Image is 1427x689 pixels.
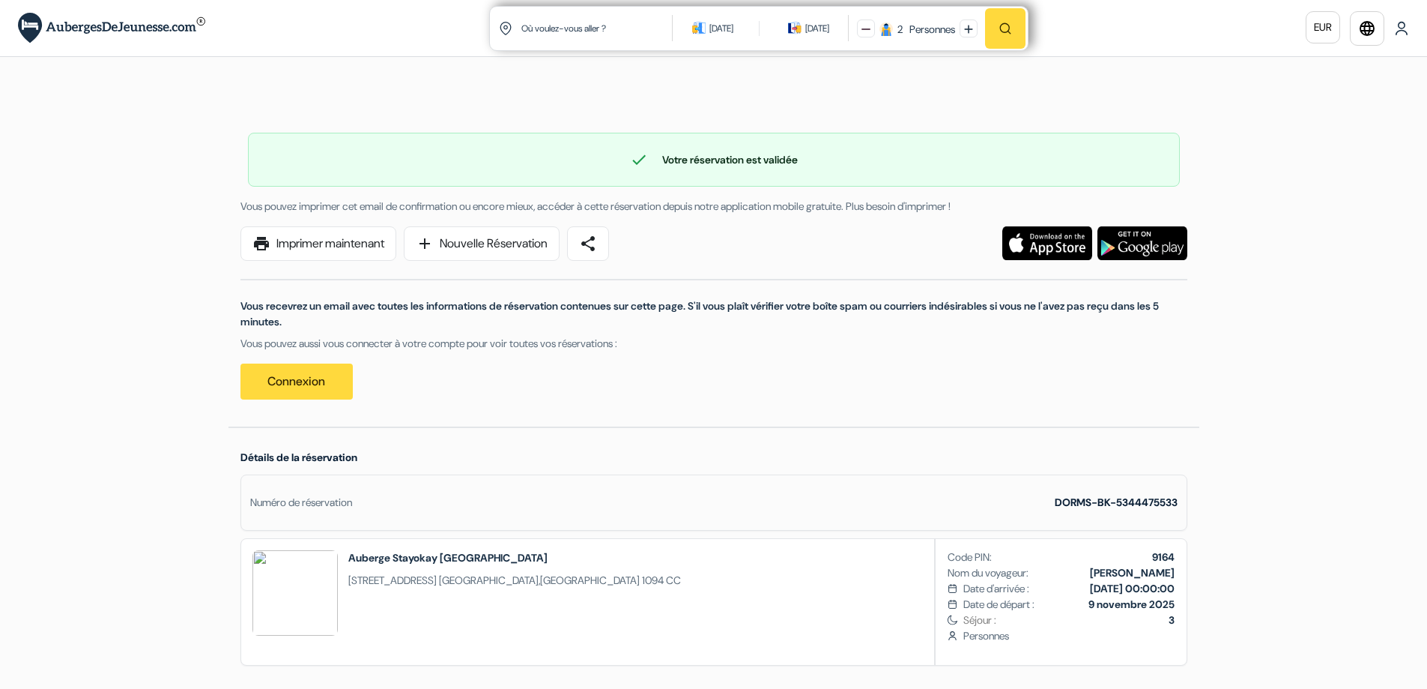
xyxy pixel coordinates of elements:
[1394,21,1409,36] img: User Icon
[1090,566,1175,580] b: [PERSON_NAME]
[240,298,1187,330] p: Vous recevrez un email avec toutes les informations de réservation contenues sur cette page. S'il...
[249,151,1179,169] div: Votre réservation est validée
[948,550,992,565] span: Code PIN:
[897,22,903,37] div: 2
[1358,19,1376,37] i: language
[1097,226,1187,260] img: Téléchargez l'application gratuite
[630,151,648,169] span: check
[250,495,352,511] div: Numéro de réservation
[1055,496,1178,509] strong: DORMS-BK-5344475533
[1088,598,1175,611] b: 9 novembre 2025
[1350,11,1384,46] a: language
[348,550,681,565] h2: Auberge Stayokay [GEOGRAPHIC_DATA]
[963,581,1029,597] span: Date d'arrivée :
[416,235,434,253] span: add
[240,364,353,400] a: Connexion
[499,22,512,35] img: location icon
[520,10,675,46] input: Ville, université ou logement
[240,226,396,261] a: printImprimer maintenant
[963,597,1034,613] span: Date de départ :
[1169,613,1175,627] b: 3
[788,21,802,34] img: calendarIcon icon
[439,574,539,587] span: [GEOGRAPHIC_DATA]
[579,235,597,253] span: share
[964,25,973,34] img: plus
[905,22,955,37] div: Personnes
[1002,226,1092,260] img: Téléchargez l'application gratuite
[692,21,706,34] img: calendarIcon icon
[805,21,829,36] div: [DATE]
[348,574,437,587] span: [STREET_ADDRESS]
[709,21,733,36] div: [DATE]
[963,613,1174,628] span: Séjour :
[252,550,338,636] img: VjAOMFJmBzQEMwBv
[252,235,270,253] span: print
[240,336,1187,352] p: Vous pouvez aussi vous connecter à votre compte pour voir toutes vos réservations :
[879,22,893,36] img: guest icon
[240,199,951,213] span: Vous pouvez imprimer cet email de confirmation ou encore mieux, accéder à cette réservation depui...
[240,451,357,464] span: Détails de la réservation
[1306,11,1340,43] a: EUR
[404,226,560,261] a: addNouvelle Réservation
[1090,582,1175,595] b: [DATE] 00:00:00
[963,628,1174,644] span: Personnes
[642,574,681,587] span: 1094 CC
[18,13,205,43] img: AubergesDeJeunesse.com
[861,25,870,34] img: minus
[1152,550,1175,564] b: 9164
[540,574,640,587] span: [GEOGRAPHIC_DATA]
[567,226,609,261] a: share
[948,565,1028,581] span: Nom du voyageur:
[348,573,681,589] span: ,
